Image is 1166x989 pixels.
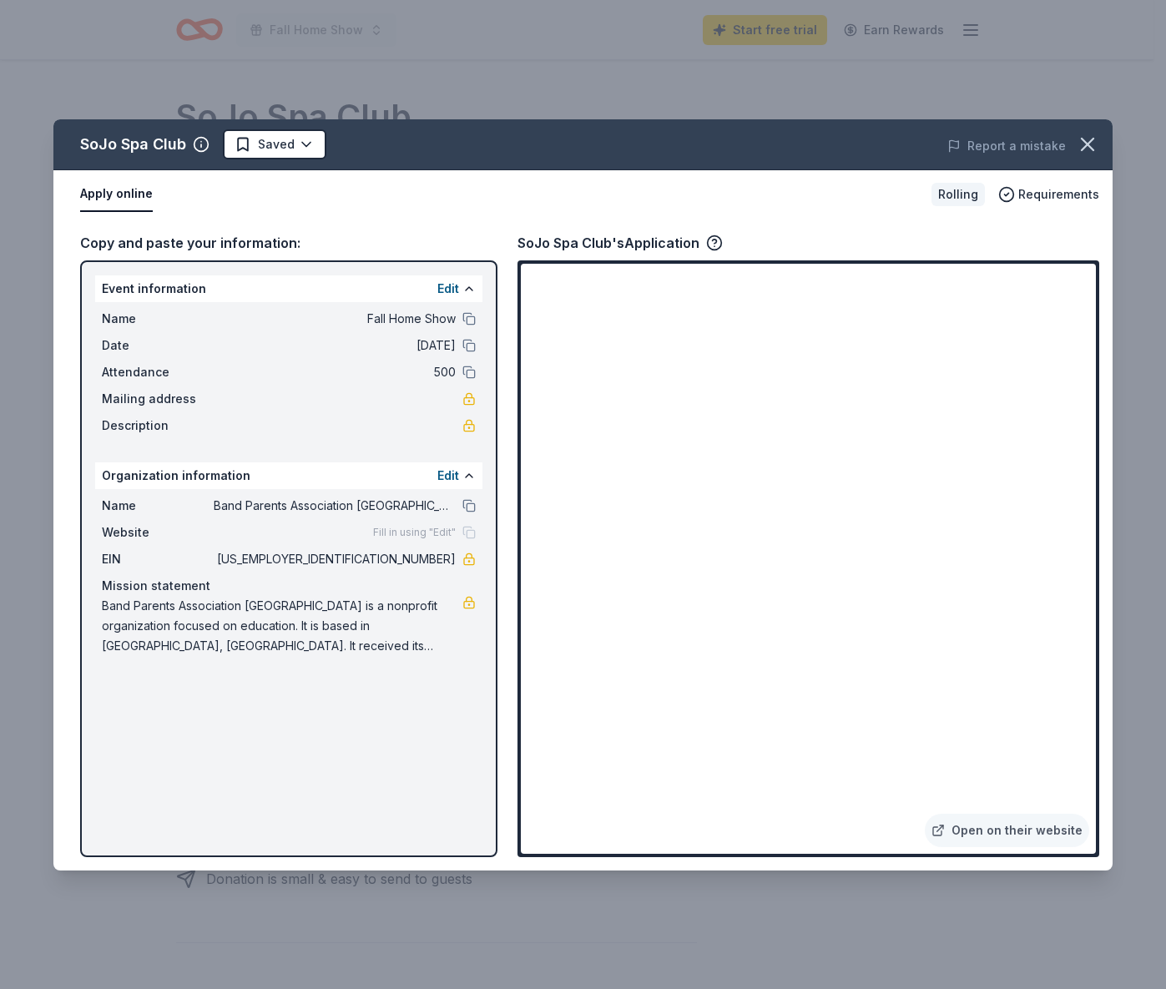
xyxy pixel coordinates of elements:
[258,134,295,154] span: Saved
[102,336,214,356] span: Date
[102,576,476,596] div: Mission statement
[102,549,214,569] span: EIN
[80,232,497,254] div: Copy and paste your information:
[95,462,482,489] div: Organization information
[102,496,214,516] span: Name
[517,232,723,254] div: SoJo Spa Club's Application
[214,496,456,516] span: Band Parents Association [GEOGRAPHIC_DATA]
[214,336,456,356] span: [DATE]
[80,177,153,212] button: Apply online
[214,309,456,329] span: Fall Home Show
[80,131,186,158] div: SoJo Spa Club
[947,136,1066,156] button: Report a mistake
[102,522,214,542] span: Website
[102,362,214,382] span: Attendance
[998,184,1099,204] button: Requirements
[95,275,482,302] div: Event information
[925,814,1089,847] a: Open on their website
[214,549,456,569] span: [US_EMPLOYER_IDENTIFICATION_NUMBER]
[214,362,456,382] span: 500
[102,596,462,656] span: Band Parents Association [GEOGRAPHIC_DATA] is a nonprofit organization focused on education. It i...
[1018,184,1099,204] span: Requirements
[223,129,326,159] button: Saved
[931,183,985,206] div: Rolling
[437,466,459,486] button: Edit
[102,416,214,436] span: Description
[102,309,214,329] span: Name
[102,389,214,409] span: Mailing address
[373,526,456,539] span: Fill in using "Edit"
[437,279,459,299] button: Edit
